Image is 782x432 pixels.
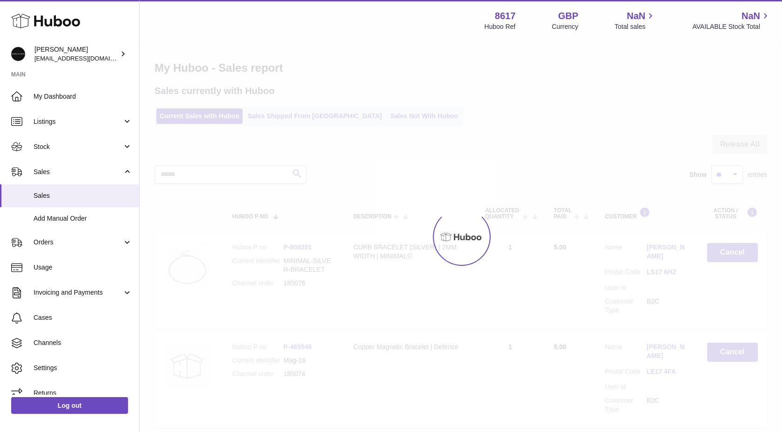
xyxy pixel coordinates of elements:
[34,214,132,223] span: Add Manual Order
[485,22,516,31] div: Huboo Ref
[495,10,516,22] strong: 8617
[34,117,122,126] span: Listings
[34,45,118,63] div: [PERSON_NAME]
[692,22,771,31] span: AVAILABLE Stock Total
[558,10,578,22] strong: GBP
[34,142,122,151] span: Stock
[627,10,645,22] span: NaN
[34,288,122,297] span: Invoicing and Payments
[34,54,137,62] span: [EMAIL_ADDRESS][DOMAIN_NAME]
[692,10,771,31] a: NaN AVAILABLE Stock Total
[614,10,656,31] a: NaN Total sales
[34,338,132,347] span: Channels
[34,263,132,272] span: Usage
[11,397,128,414] a: Log out
[34,191,132,200] span: Sales
[34,389,132,398] span: Returns
[614,22,656,31] span: Total sales
[34,313,132,322] span: Cases
[742,10,760,22] span: NaN
[34,168,122,176] span: Sales
[11,47,25,61] img: hello@alfredco.com
[34,364,132,372] span: Settings
[552,22,579,31] div: Currency
[34,92,132,101] span: My Dashboard
[34,238,122,247] span: Orders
